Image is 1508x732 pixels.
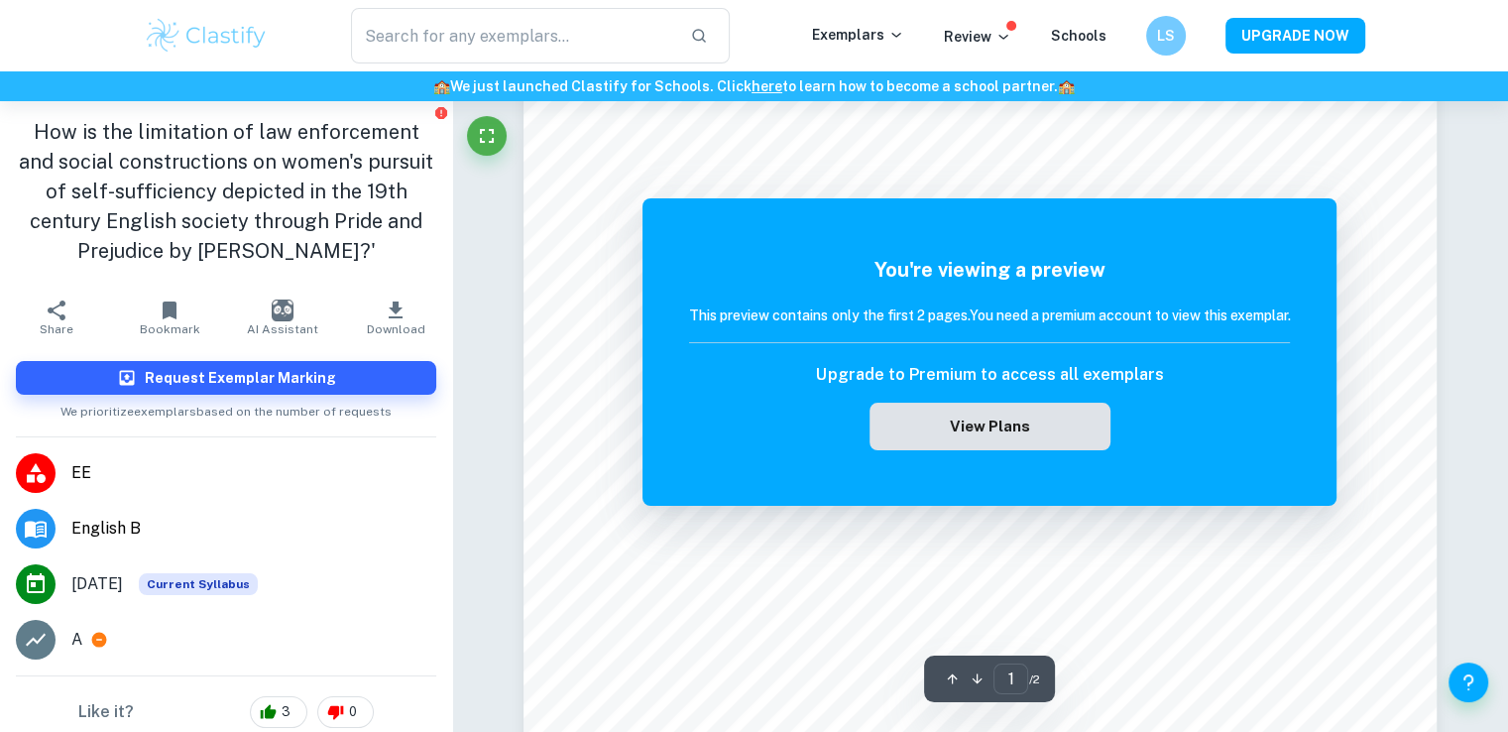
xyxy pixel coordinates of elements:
[139,573,258,595] div: This exemplar is based on the current syllabus. Feel free to refer to it for inspiration/ideas wh...
[78,700,134,724] h6: Like it?
[140,322,200,336] span: Bookmark
[16,361,436,395] button: Request Exemplar Marking
[944,26,1011,48] p: Review
[467,116,507,156] button: Fullscreen
[1225,18,1365,54] button: UPGRADE NOW
[1449,663,1488,702] button: Help and Feedback
[812,24,904,46] p: Exemplars
[1058,78,1075,94] span: 🏫
[433,105,448,120] button: Report issue
[689,305,1290,326] h6: This preview contains only the first 2 pages. You need a premium account to view this exemplar.
[1146,16,1186,56] button: LS
[71,628,82,652] p: A
[1028,671,1039,688] span: / 2
[752,78,782,94] a: here
[247,322,318,336] span: AI Assistant
[16,117,436,266] h1: How is the limitation of law enforcement and social constructions on women's pursuit of self-suff...
[4,75,1504,97] h6: We just launched Clastify for Schools. Click to learn how to become a school partner.
[271,702,301,722] span: 3
[816,363,1163,387] h6: Upgrade to Premium to access all exemplars
[689,255,1290,285] h5: You're viewing a preview
[144,16,270,56] img: Clastify logo
[71,572,123,596] span: [DATE]
[139,573,258,595] span: Current Syllabus
[60,395,392,421] span: We prioritize exemplars based on the number of requests
[367,322,425,336] span: Download
[40,322,73,336] span: Share
[145,367,336,389] h6: Request Exemplar Marking
[71,461,436,485] span: EE
[1051,28,1106,44] a: Schools
[351,8,675,63] input: Search for any exemplars...
[272,300,293,321] img: AI Assistant
[113,290,226,345] button: Bookmark
[433,78,450,94] span: 🏫
[338,702,368,722] span: 0
[226,290,339,345] button: AI Assistant
[870,403,1109,450] button: View Plans
[71,517,436,541] span: English B
[1154,25,1177,47] h6: LS
[339,290,452,345] button: Download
